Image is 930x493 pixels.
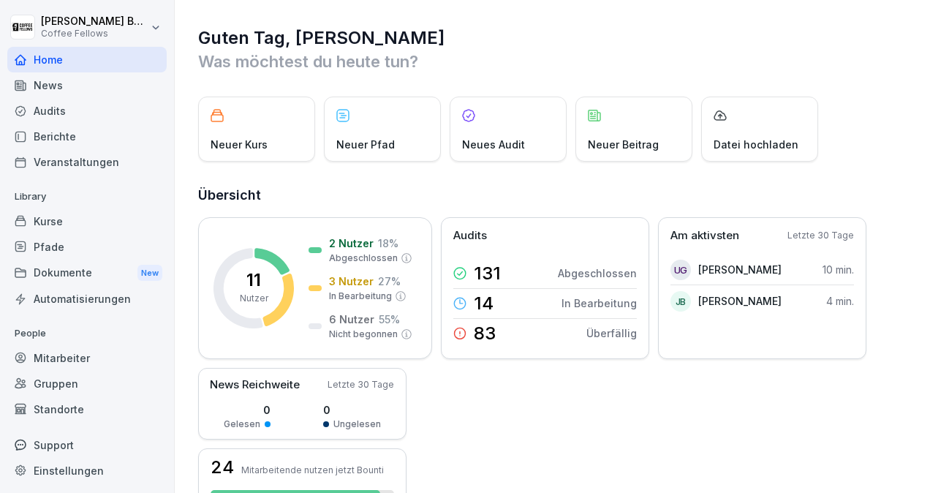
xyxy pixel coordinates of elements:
a: Einstellungen [7,458,167,483]
p: Abgeschlossen [558,266,637,281]
div: JB [670,291,691,312]
p: Abgeschlossen [329,252,398,265]
p: 6 Nutzer [329,312,374,327]
p: [PERSON_NAME] Büker [41,15,148,28]
p: 0 [224,402,271,418]
p: Was möchtest du heute tun? [198,50,908,73]
a: DokumenteNew [7,260,167,287]
a: News [7,72,167,98]
p: Gelesen [224,418,260,431]
p: 10 min. [823,262,854,277]
div: Support [7,432,167,458]
p: Am aktivsten [670,227,739,244]
p: Nicht begonnen [329,328,398,341]
a: Automatisierungen [7,286,167,312]
h2: Übersicht [198,185,908,206]
a: Mitarbeiter [7,345,167,371]
p: Letzte 30 Tage [328,378,394,391]
a: Standorte [7,396,167,422]
p: 3 Nutzer [329,274,374,289]
p: People [7,322,167,345]
p: Mitarbeitende nutzen jetzt Bounti [241,464,384,475]
div: Dokumente [7,260,167,287]
p: Nutzer [240,292,268,305]
p: 18 % [378,236,398,251]
p: In Bearbeitung [562,296,637,311]
p: Ungelesen [333,418,381,431]
p: 27 % [378,274,401,289]
p: Überfällig [586,325,637,341]
p: 4 min. [826,293,854,309]
a: Pfade [7,234,167,260]
p: 11 [246,271,261,289]
a: Home [7,47,167,72]
div: UG [670,260,691,280]
p: 0 [323,402,381,418]
a: Veranstaltungen [7,149,167,175]
p: Audits [453,227,487,244]
h1: Guten Tag, [PERSON_NAME] [198,26,908,50]
p: Neuer Kurs [211,137,268,152]
p: 55 % [379,312,400,327]
p: 83 [474,325,496,342]
a: Audits [7,98,167,124]
p: [PERSON_NAME] [698,293,782,309]
a: Kurse [7,208,167,234]
p: Library [7,185,167,208]
p: [PERSON_NAME] [698,262,782,277]
p: Coffee Fellows [41,29,148,39]
p: In Bearbeitung [329,290,392,303]
h3: 24 [211,459,234,476]
p: Neues Audit [462,137,525,152]
p: Neuer Pfad [336,137,395,152]
p: Letzte 30 Tage [787,229,854,242]
a: Gruppen [7,371,167,396]
p: 14 [474,295,494,312]
a: Berichte [7,124,167,149]
p: 2 Nutzer [329,236,374,251]
p: Neuer Beitrag [588,137,659,152]
p: Datei hochladen [714,137,798,152]
p: News Reichweite [210,377,300,394]
p: 131 [474,265,501,282]
div: New [137,265,162,282]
